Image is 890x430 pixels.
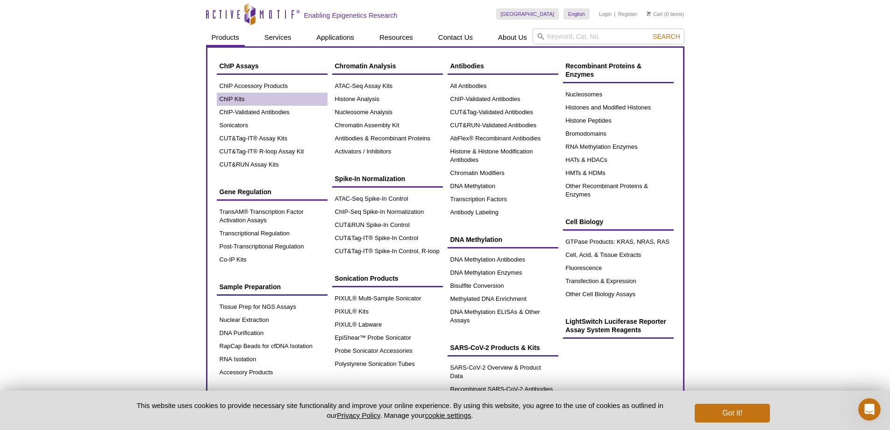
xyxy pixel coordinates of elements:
[533,29,684,44] input: Keyword, Cat. No.
[448,193,558,206] a: Transcription Factors
[217,227,328,240] a: Transcriptional Regulation
[220,62,259,70] span: ChIP Assays
[332,232,443,245] a: CUT&Tag-IT® Spike-In Control
[563,101,674,114] a: Histones and Modified Histones
[335,62,396,70] span: Chromatin Analysis
[217,366,328,379] a: Accessory Products
[448,292,558,306] a: Methylated DNA Enrichment
[332,318,443,331] a: PIXUL® Labware
[563,180,674,201] a: Other Recombinant Proteins & Enzymes
[217,119,328,132] a: Sonicators
[332,305,443,318] a: PIXUL® Kits
[220,188,271,196] span: Gene Regulation
[566,62,642,78] span: Recombinant Proteins & Enzymes
[217,278,328,296] a: Sample Preparation
[217,300,328,313] a: Tissue Prep for NGS Assays
[332,106,443,119] a: Nucleosome Analysis
[425,411,471,419] button: cookie settings
[217,132,328,145] a: CUT&Tag-IT® Assay Kits
[332,357,443,371] a: Polystyrene Sonication Tubes
[259,29,297,46] a: Services
[448,279,558,292] a: Bisulfite Conversion
[448,306,558,327] a: DNA Methylation ELISAs & Other Assays
[448,206,558,219] a: Antibody Labeling
[332,292,443,305] a: PIXUL® Multi-Sample Sonicator
[650,32,683,41] button: Search
[448,383,558,396] a: Recombinant SARS-CoV-2 Antibodies
[563,213,674,231] a: Cell Biology
[217,353,328,366] a: RNA Isolation
[448,132,558,145] a: AbFlex® Recombinant Antibodies
[450,344,540,351] span: SARS-CoV-2 Products & Kits
[563,248,674,262] a: Cell, Acid, & Tissue Extracts
[647,11,651,16] img: Your Cart
[332,245,443,258] a: CUT&Tag-IT® Spike-In Control, R-loop
[217,57,328,75] a: ChIP Assays
[448,119,558,132] a: CUT&RUN-Validated Antibodies
[563,8,590,20] a: English
[121,401,680,420] p: This website uses cookies to provide necessary site functionality and improve your online experie...
[332,57,443,75] a: Chromatin Analysis
[217,327,328,340] a: DNA Purification
[492,29,533,46] a: About Us
[332,344,443,357] a: Probe Sonicator Accessories
[332,270,443,287] a: Sonication Products
[448,361,558,383] a: SARS-CoV-2 Overview & Product Data
[566,218,604,226] span: Cell Biology
[448,145,558,167] a: Histone & Histone Modification Antibodies
[332,145,443,158] a: Activators / Inhibitors
[448,266,558,279] a: DNA Methylation Enzymes
[374,29,419,46] a: Resources
[563,114,674,127] a: Histone Peptides
[563,88,674,101] a: Nucleosomes
[563,127,674,140] a: Bromodomains
[337,411,380,419] a: Privacy Policy
[332,132,443,145] a: Antibodies & Recombinant Proteins
[614,8,616,20] li: |
[448,80,558,93] a: All Antibodies
[563,313,674,339] a: LightSwitch Luciferase Reporter Assay System Reagents
[618,11,637,17] a: Register
[563,153,674,167] a: HATs & HDACs
[448,93,558,106] a: ChIP-Validated Antibodies
[647,8,684,20] li: (0 items)
[311,29,360,46] a: Applications
[433,29,478,46] a: Contact Us
[563,57,674,83] a: Recombinant Proteins & Enzymes
[217,313,328,327] a: Nuclear Extraction
[450,62,484,70] span: Antibodies
[563,140,674,153] a: RNA Methylation Enzymes
[217,80,328,93] a: ChIP Accessory Products
[332,93,443,106] a: Histone Analysis
[566,318,666,334] span: LightSwitch Luciferase Reporter Assay System Reagents
[335,175,406,182] span: Spike-In Normalization
[332,80,443,93] a: ATAC-Seq Assay Kits
[335,275,399,282] span: Sonication Products
[653,33,680,40] span: Search
[599,11,612,17] a: Login
[647,11,663,17] a: Cart
[217,93,328,106] a: ChIP Kits
[448,339,558,357] a: SARS-CoV-2 Products & Kits
[217,183,328,201] a: Gene Regulation
[695,404,769,423] button: Got it!
[217,240,328,253] a: Post-Transcriptional Regulation
[332,192,443,205] a: ATAC-Seq Spike-In Control
[448,231,558,248] a: DNA Methylation
[220,283,281,291] span: Sample Preparation
[332,219,443,232] a: CUT&RUN Spike-In Control
[563,262,674,275] a: Fluorescence
[217,158,328,171] a: CUT&RUN Assay Kits
[448,253,558,266] a: DNA Methylation Antibodies
[448,57,558,75] a: Antibodies
[206,29,245,46] a: Products
[563,288,674,301] a: Other Cell Biology Assays
[563,275,674,288] a: Transfection & Expression
[448,180,558,193] a: DNA Methylation
[563,167,674,180] a: HMTs & HDMs
[448,106,558,119] a: CUT&Tag-Validated Antibodies
[332,119,443,132] a: Chromatin Assembly Kit
[217,253,328,266] a: Co-IP Kits
[304,11,398,20] h2: Enabling Epigenetics Research
[563,235,674,248] a: GTPase Products: KRAS, NRAS, RAS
